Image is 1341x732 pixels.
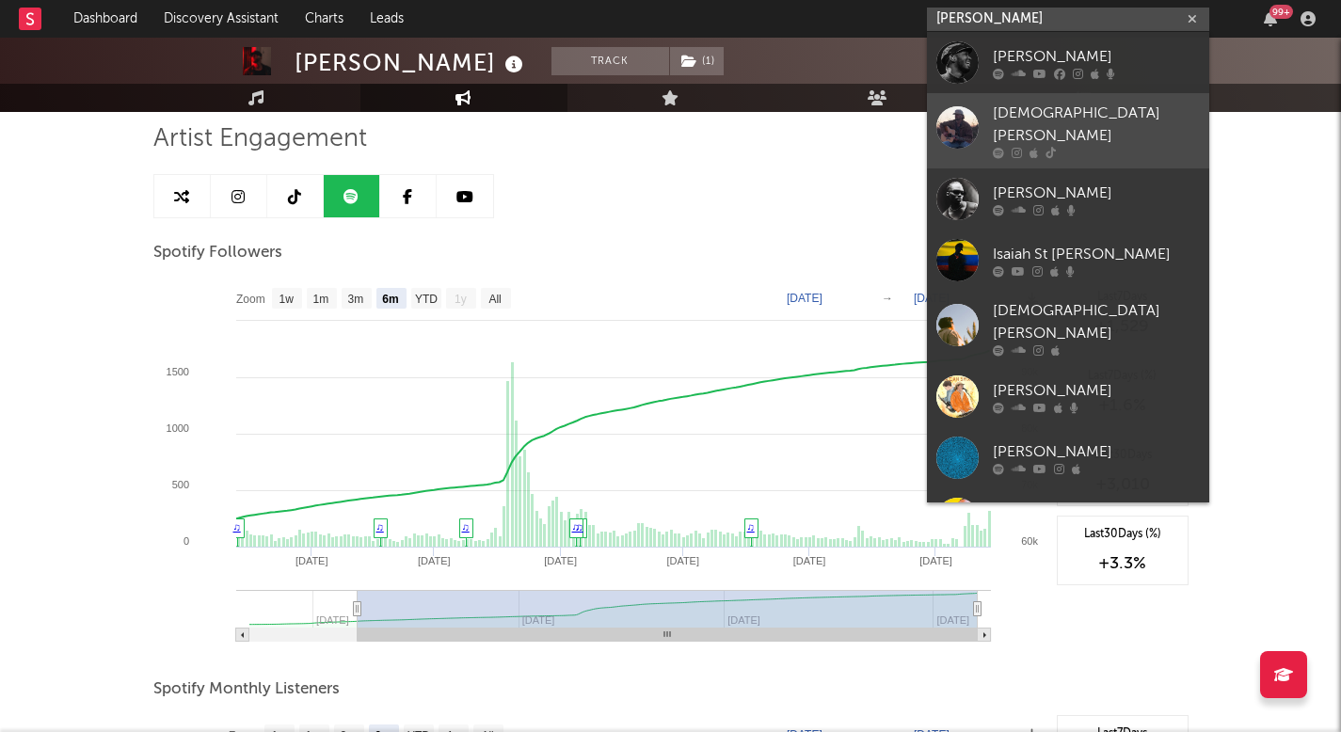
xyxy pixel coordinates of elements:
[347,293,363,306] text: 3m
[572,521,580,533] a: ♫
[153,678,340,701] span: Spotify Monthly Listeners
[488,293,501,306] text: All
[233,521,241,533] a: ♫
[1021,535,1038,547] text: 60k
[666,555,699,566] text: [DATE]
[376,521,384,533] a: ♫
[382,293,398,306] text: 6m
[993,45,1200,68] div: [PERSON_NAME]
[551,47,669,75] button: Track
[792,555,825,566] text: [DATE]
[927,93,1209,168] a: [DEMOGRAPHIC_DATA][PERSON_NAME]
[312,293,328,306] text: 1m
[1067,526,1178,543] div: Last 30 Days (%)
[927,32,1209,93] a: [PERSON_NAME]
[914,292,950,305] text: [DATE]
[927,230,1209,291] a: Isaiah St [PERSON_NAME]
[993,182,1200,204] div: [PERSON_NAME]
[669,47,725,75] span: ( 1 )
[927,427,1209,488] a: [PERSON_NAME]
[993,379,1200,402] div: [PERSON_NAME]
[1067,552,1178,575] div: +3.3 %
[927,8,1209,31] input: Search for artists
[295,47,528,78] div: [PERSON_NAME]
[927,488,1209,549] a: [PERSON_NAME]
[993,501,1200,524] div: [PERSON_NAME]
[166,422,188,434] text: 1000
[927,366,1209,427] a: [PERSON_NAME]
[993,440,1200,463] div: [PERSON_NAME]
[183,535,188,547] text: 0
[417,555,450,566] text: [DATE]
[787,292,822,305] text: [DATE]
[927,291,1209,366] a: [DEMOGRAPHIC_DATA][PERSON_NAME]
[576,521,583,533] a: ♫
[462,521,470,533] a: ♫
[171,479,188,490] text: 500
[153,242,282,264] span: Spotify Followers
[279,293,294,306] text: 1w
[153,128,367,151] span: Artist Engagement
[919,555,952,566] text: [DATE]
[455,293,467,306] text: 1y
[993,243,1200,265] div: Isaiah St [PERSON_NAME]
[993,103,1200,148] div: [DEMOGRAPHIC_DATA][PERSON_NAME]
[1264,11,1277,26] button: 99+
[670,47,724,75] button: (1)
[295,555,327,566] text: [DATE]
[1269,5,1293,19] div: 99 +
[927,168,1209,230] a: [PERSON_NAME]
[993,300,1200,345] div: [DEMOGRAPHIC_DATA][PERSON_NAME]
[166,366,188,377] text: 1500
[544,555,577,566] text: [DATE]
[236,293,265,306] text: Zoom
[747,521,755,533] a: ♫
[414,293,437,306] text: YTD
[882,292,893,305] text: →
